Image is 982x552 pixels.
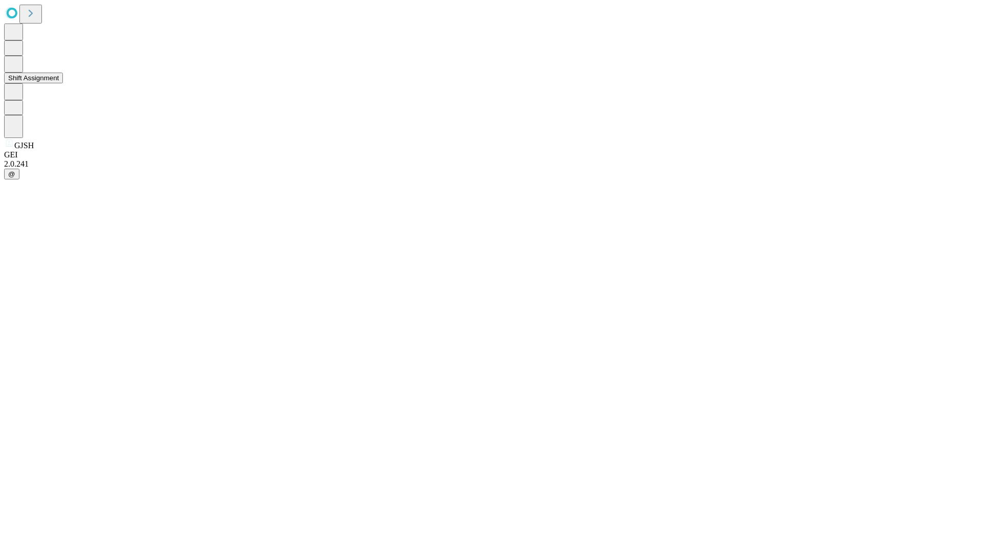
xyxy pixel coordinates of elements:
div: 2.0.241 [4,159,978,169]
span: GJSH [14,141,34,150]
button: Shift Assignment [4,73,63,83]
span: @ [8,170,15,178]
button: @ [4,169,19,179]
div: GEI [4,150,978,159]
